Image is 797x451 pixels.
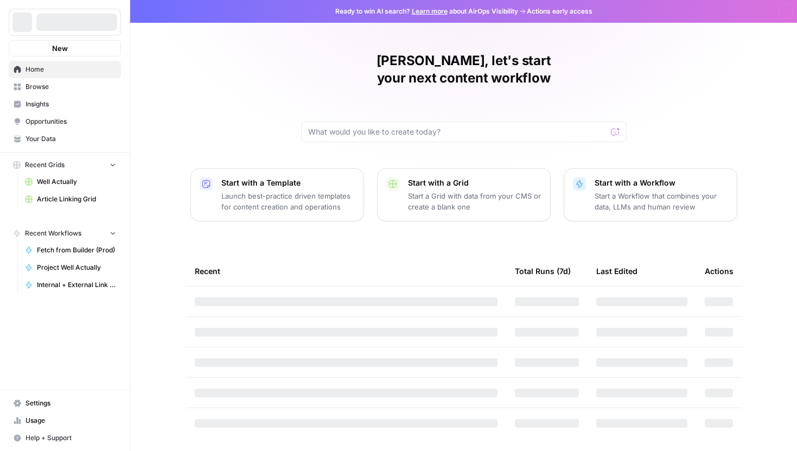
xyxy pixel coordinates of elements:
span: Insights [25,99,116,109]
p: Start with a Workflow [595,177,728,188]
div: Last Edited [596,256,637,286]
span: Help + Support [25,433,116,443]
span: Settings [25,398,116,408]
span: Recent Grids [25,160,65,170]
span: Recent Workflows [25,228,81,238]
a: Your Data [9,130,121,148]
a: Settings [9,395,121,412]
a: Home [9,61,121,78]
span: Ready to win AI search? about AirOps Visibility [335,7,518,16]
a: Fetch from Builder (Prod) [20,242,121,259]
button: Recent Grids [9,157,121,173]
button: New [9,40,121,56]
a: Article Linking Grid [20,190,121,208]
a: Learn more [412,7,448,15]
p: Launch best-practice driven templates for content creation and operations [221,190,355,212]
button: Help + Support [9,429,121,447]
span: Internal + External Link Addition [37,280,116,290]
button: Start with a WorkflowStart a Workflow that combines your data, LLMs and human review [564,168,737,221]
button: Start with a GridStart a Grid with data from your CMS or create a blank one [377,168,551,221]
span: Opportunities [25,117,116,126]
span: Usage [25,416,116,425]
span: Actions early access [527,7,592,16]
span: Your Data [25,134,116,144]
span: Browse [25,82,116,92]
span: Article Linking Grid [37,194,116,204]
span: Fetch from Builder (Prod) [37,245,116,255]
div: Actions [705,256,734,286]
p: Start a Grid with data from your CMS or create a blank one [408,190,541,212]
input: What would you like to create today? [308,126,607,137]
a: Internal + External Link Addition [20,276,121,294]
span: Project Well Actually [37,263,116,272]
a: Usage [9,412,121,429]
a: Opportunities [9,113,121,130]
a: Browse [9,78,121,96]
span: Home [25,65,116,74]
div: Total Runs (7d) [515,256,571,286]
span: New [52,43,68,54]
span: Well Actually [37,177,116,187]
div: Recent [195,256,498,286]
p: Start with a Grid [408,177,541,188]
h1: [PERSON_NAME], let's start your next content workflow [301,52,627,87]
p: Start with a Template [221,177,355,188]
button: Recent Workflows [9,225,121,242]
a: Insights [9,96,121,113]
a: Project Well Actually [20,259,121,276]
p: Start a Workflow that combines your data, LLMs and human review [595,190,728,212]
button: Start with a TemplateLaunch best-practice driven templates for content creation and operations [190,168,364,221]
a: Well Actually [20,173,121,190]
